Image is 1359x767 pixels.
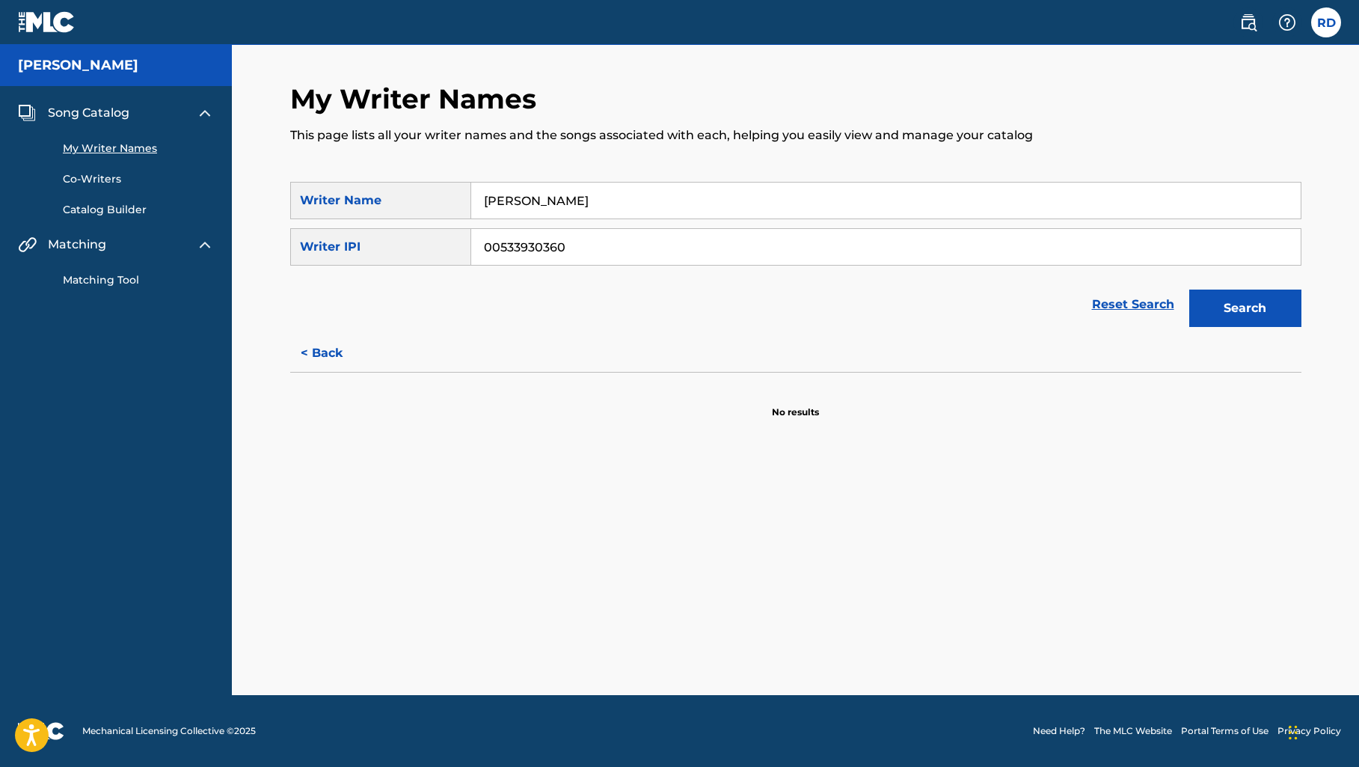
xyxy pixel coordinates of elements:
a: Reset Search [1085,288,1182,321]
span: Matching [48,236,106,254]
h5: Ricardo Duran [18,57,138,74]
iframe: Chat Widget [1284,695,1359,767]
button: < Back [290,334,380,372]
div: User Menu [1311,7,1341,37]
img: Matching [18,236,37,254]
img: search [1239,13,1257,31]
a: Co-Writers [63,171,214,187]
a: My Writer Names [63,141,214,156]
div: Drag [1289,710,1298,755]
iframe: Resource Center [1317,515,1359,638]
a: The MLC Website [1094,724,1172,738]
img: logo [18,722,64,740]
a: Matching Tool [63,272,214,288]
button: Search [1189,290,1301,327]
form: Search Form [290,182,1301,334]
img: help [1278,13,1296,31]
p: No results [772,388,819,419]
a: Public Search [1233,7,1263,37]
img: MLC Logo [18,11,76,33]
img: expand [196,236,214,254]
p: This page lists all your writer names and the songs associated with each, helping you easily view... [290,126,1301,144]
a: Song CatalogSong Catalog [18,104,129,122]
a: Catalog Builder [63,202,214,218]
a: Need Help? [1033,724,1085,738]
h2: My Writer Names [290,82,544,116]
img: Song Catalog [18,104,36,122]
span: Mechanical Licensing Collective © 2025 [82,724,256,738]
a: Portal Terms of Use [1181,724,1268,738]
img: expand [196,104,214,122]
div: Help [1272,7,1302,37]
a: Privacy Policy [1277,724,1341,738]
span: Song Catalog [48,104,129,122]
